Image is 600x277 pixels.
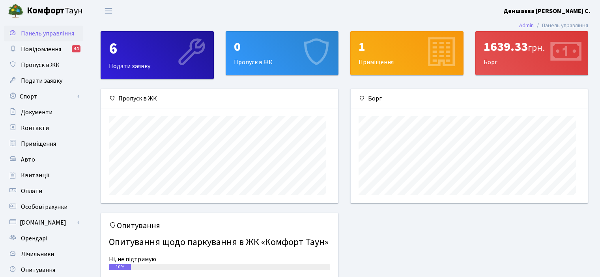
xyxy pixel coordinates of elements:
a: Деншаєва [PERSON_NAME] С. [503,6,591,16]
div: 1 [359,39,455,54]
span: Особові рахунки [21,203,67,211]
a: Контакти [4,120,83,136]
a: Admin [519,21,534,30]
a: Приміщення [4,136,83,152]
a: Лічильники [4,246,83,262]
span: Панель управління [21,29,74,38]
span: Оплати [21,187,42,195]
div: 0 [234,39,331,54]
span: Приміщення [21,139,56,148]
nav: breadcrumb [507,17,600,34]
img: logo.png [8,3,24,19]
span: Контакти [21,124,49,132]
a: Пропуск в ЖК [4,57,83,73]
div: 44 [72,45,80,52]
a: Особові рахунки [4,199,83,215]
span: Подати заявку [21,76,62,85]
div: 10% [109,264,131,270]
a: 6Подати заявку [101,31,214,79]
span: Повідомлення [21,45,61,54]
a: Подати заявку [4,73,83,89]
div: Ні, не підтримую [109,255,330,264]
button: Переключити навігацію [99,4,118,17]
a: Авто [4,152,83,167]
span: грн. [528,41,545,55]
span: Документи [21,108,52,117]
div: Пропуск в ЖК [101,89,338,108]
div: Пропуск в ЖК [226,32,338,75]
div: 1639.33 [484,39,580,54]
div: 6 [109,39,206,58]
a: Повідомлення44 [4,41,83,57]
b: Комфорт [27,4,65,17]
span: Пропуск в ЖК [21,61,60,69]
b: Деншаєва [PERSON_NAME] С. [503,7,591,15]
a: Квитанції [4,167,83,183]
span: Квитанції [21,171,50,180]
span: Лічильники [21,250,54,258]
a: 1Приміщення [350,31,464,75]
a: Документи [4,104,83,120]
a: [DOMAIN_NAME] [4,215,83,231]
span: Орендарі [21,234,47,243]
a: Орендарі [4,231,83,246]
a: Спорт [4,89,83,104]
div: Подати заявку [101,32,213,79]
div: Борг [476,32,588,75]
a: 0Пропуск в ЖК [226,31,339,75]
li: Панель управління [534,21,588,30]
div: Борг [351,89,588,108]
div: Приміщення [351,32,463,75]
span: Опитування [21,266,55,274]
a: Оплати [4,183,83,199]
a: Панель управління [4,26,83,41]
span: Авто [21,155,35,164]
h5: Опитування [109,221,330,231]
span: Таун [27,4,83,18]
h4: Опитування щодо паркування в ЖК «Комфорт Таун» [109,234,330,251]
